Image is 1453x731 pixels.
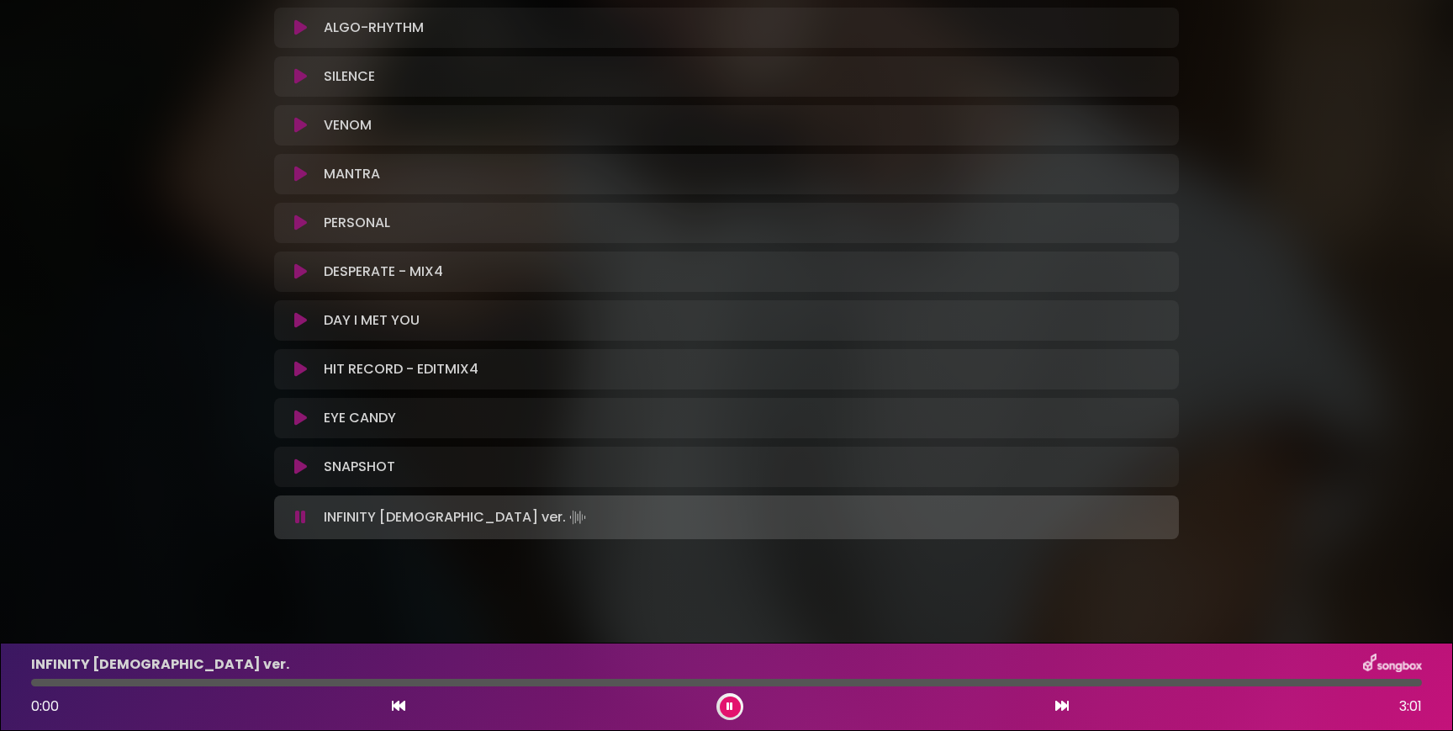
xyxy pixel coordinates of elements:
p: SNAPSHOT [324,457,395,477]
p: SILENCE [324,66,375,87]
p: DAY I MET YOU [324,310,420,331]
p: PERSONAL [324,213,390,233]
p: HIT RECORD - EDITMIX4 [324,359,478,379]
p: MANTRA [324,164,380,184]
p: ALGO-RHYTHM [324,18,424,38]
p: VENOM [324,115,372,135]
img: waveform4.gif [566,506,589,529]
p: INFINITY [DEMOGRAPHIC_DATA] ver. [324,506,589,529]
p: DESPERATE - MIX4 [324,262,443,282]
p: EYE CANDY [324,408,396,428]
